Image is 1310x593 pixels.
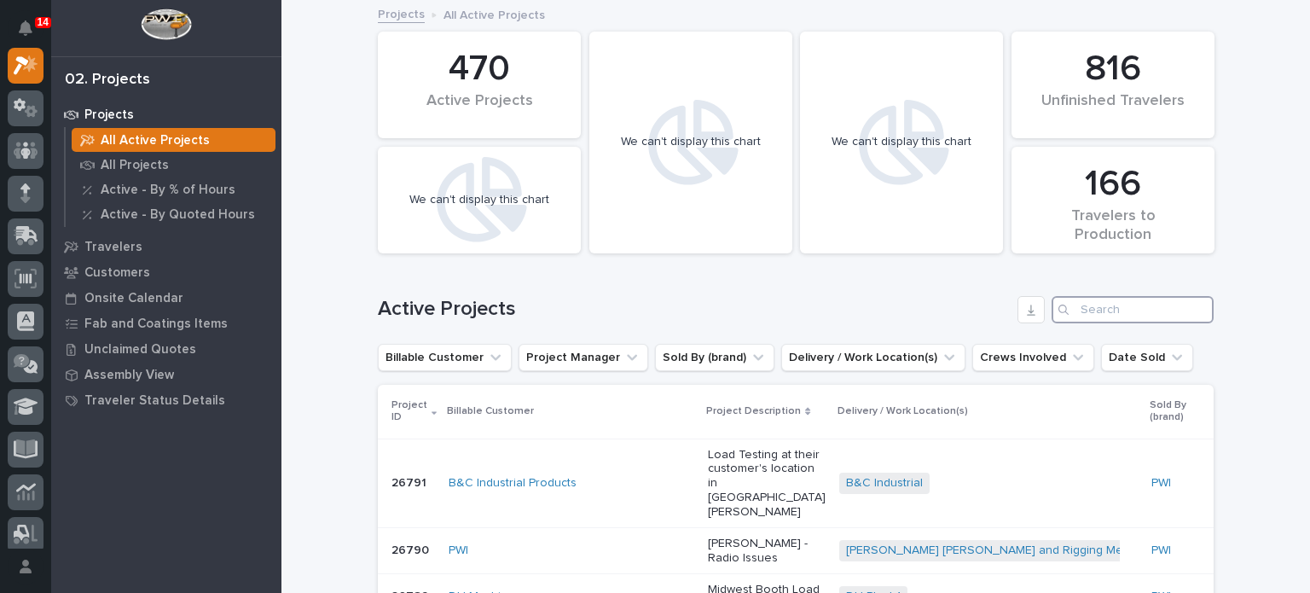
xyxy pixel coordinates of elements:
[84,317,228,332] p: Fab and Coatings Items
[51,362,281,387] a: Assembly View
[84,368,174,383] p: Assembly View
[51,311,281,336] a: Fab and Coatings Items
[972,344,1094,371] button: Crews Involved
[21,20,43,48] div: Notifications14
[51,387,281,413] a: Traveler Status Details
[708,537,826,566] p: [PERSON_NAME] - Radio Issues
[51,285,281,311] a: Onsite Calendar
[838,402,968,421] p: Delivery / Work Location(s)
[141,9,191,40] img: Workspace Logo
[84,342,196,358] p: Unclaimed Quotes
[846,544,1133,558] a: [PERSON_NAME] [PERSON_NAME] and Rigging Meta
[391,396,427,427] p: Project ID
[443,4,545,23] p: All Active Projects
[1040,207,1185,243] div: Travelers to Production
[1040,48,1185,90] div: 816
[101,158,169,173] p: All Projects
[66,128,281,152] a: All Active Projects
[38,16,49,28] p: 14
[378,297,1011,322] h1: Active Projects
[51,102,281,127] a: Projects
[1101,344,1193,371] button: Date Sold
[1150,396,1214,427] p: Sold By (brand)
[378,344,512,371] button: Billable Customer
[519,344,648,371] button: Project Manager
[51,259,281,285] a: Customers
[391,540,432,558] p: 26790
[1151,476,1171,491] a: PWI
[655,344,774,371] button: Sold By (brand)
[708,448,826,520] p: Load Testing at their customer's location in [GEOGRAPHIC_DATA][PERSON_NAME]
[781,344,965,371] button: Delivery / Work Location(s)
[84,265,150,281] p: Customers
[1040,163,1185,206] div: 166
[449,544,468,558] a: PWI
[51,234,281,259] a: Travelers
[8,10,43,46] button: Notifications
[101,183,235,198] p: Active - By % of Hours
[66,202,281,226] a: Active - By Quoted Hours
[409,193,549,207] div: We can't display this chart
[101,133,210,148] p: All Active Projects
[407,92,552,128] div: Active Projects
[447,402,534,421] p: Billable Customer
[84,240,142,255] p: Travelers
[706,402,801,421] p: Project Description
[1052,296,1214,323] input: Search
[407,48,552,90] div: 470
[66,153,281,177] a: All Projects
[84,108,134,123] p: Projects
[84,291,183,306] p: Onsite Calendar
[66,177,281,201] a: Active - By % of Hours
[846,476,923,491] a: B&C Industrial
[378,3,425,23] a: Projects
[449,476,577,491] a: B&C Industrial Products
[621,135,761,149] div: We can't display this chart
[84,393,225,409] p: Traveler Status Details
[51,336,281,362] a: Unclaimed Quotes
[391,473,430,491] p: 26791
[101,207,255,223] p: Active - By Quoted Hours
[65,71,150,90] div: 02. Projects
[1151,544,1171,558] a: PWI
[832,135,971,149] div: We can't display this chart
[1040,92,1185,128] div: Unfinished Travelers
